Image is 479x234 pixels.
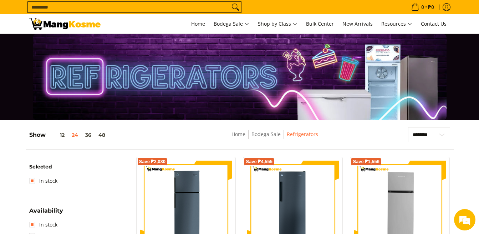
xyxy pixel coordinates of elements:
[108,14,450,33] nav: Main Menu
[381,20,412,28] span: Resources
[378,14,416,33] a: Resources
[339,14,376,33] a: New Arrivals
[230,2,241,12] button: Search
[231,131,245,137] a: Home
[139,160,166,164] span: Save ₱2,080
[191,20,205,27] span: Home
[302,14,337,33] a: Bulk Center
[68,132,82,138] button: 24
[306,20,334,27] span: Bulk Center
[254,14,301,33] a: Shop by Class
[342,20,373,27] span: New Arrivals
[258,20,297,28] span: Shop by Class
[29,131,109,139] h5: Show
[29,175,57,187] a: In stock
[29,219,57,230] a: In stock
[29,208,63,214] span: Availability
[95,132,109,138] button: 48
[29,208,63,219] summary: Open
[427,5,435,10] span: ₱0
[188,14,209,33] a: Home
[29,164,129,170] h6: Selected
[46,132,68,138] button: 12
[82,132,95,138] button: 36
[409,3,436,11] span: •
[210,14,253,33] a: Bodega Sale
[417,14,450,33] a: Contact Us
[353,160,379,164] span: Save ₱1,556
[29,18,101,30] img: Bodega Sale Refrigerator l Mang Kosme: Home Appliances Warehouse Sale
[246,160,272,164] span: Save ₱4,555
[287,131,318,137] a: Refrigerators
[251,131,281,137] a: Bodega Sale
[421,20,447,27] span: Contact Us
[179,130,370,146] nav: Breadcrumbs
[214,20,249,28] span: Bodega Sale
[420,5,425,10] span: 0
